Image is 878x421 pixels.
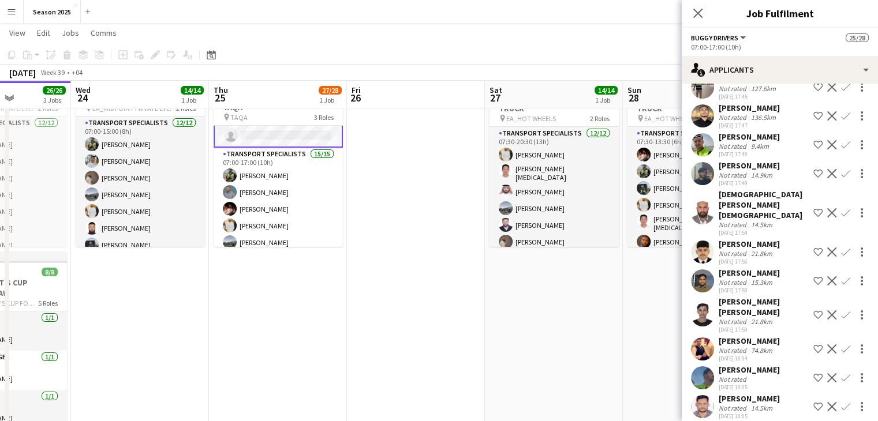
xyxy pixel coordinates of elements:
a: Comms [86,25,121,40]
div: Not rated [719,171,749,179]
span: 8/8 [42,268,58,276]
span: Fri [352,85,361,95]
span: Edit [37,28,50,38]
app-job-card: Updated07:00-17:00 (10h)27/28TAQA TAQA3 Roles[PERSON_NAME][PERSON_NAME][PERSON_NAME] Transport Sp... [214,76,343,247]
span: Sat [490,85,502,95]
div: Not rated [719,375,749,384]
app-job-card: 07:30-13:30 (6h)14/14EA_HOT WHEELS MONSTER TRUCK EA_HOT WHEELS2 RolesTransport Specialists12/1207... [627,76,757,247]
div: [DATE] 18:05 [719,384,780,391]
div: [DATE] 17:59 [719,326,809,333]
span: Sun [627,85,641,95]
span: EA_HOT WHEELS [644,114,694,123]
span: Thu [214,85,228,95]
div: [PERSON_NAME] [719,393,780,404]
span: 14/14 [595,86,618,95]
span: 2 Roles [590,114,610,123]
div: 15.3km [749,278,775,287]
span: 25/28 [846,33,869,42]
div: [DATE] 17:49 [719,179,780,187]
div: 14.9km [749,171,775,179]
span: Wed [76,85,91,95]
a: Jobs [57,25,84,40]
span: 3 Roles [314,113,334,122]
div: [PERSON_NAME] [719,160,780,171]
div: [PERSON_NAME] [719,364,780,375]
span: 27 [488,91,502,104]
span: Week 39 [38,68,67,77]
h3: Job Fulfilment [682,6,878,21]
span: EA_HOT WHEELS [506,114,556,123]
span: 24 [74,91,91,104]
div: Not rated [719,404,749,412]
div: +04 [72,68,83,77]
span: Comms [91,28,117,38]
span: 27/28 [319,86,342,95]
div: 14.5km [749,404,775,412]
div: [DATE] [9,67,36,78]
app-card-role: Transport Specialists12/1207:00-15:00 (8h)[PERSON_NAME][PERSON_NAME][PERSON_NAME][PERSON_NAME][PE... [76,116,205,340]
div: 21.8km [749,317,775,326]
div: 136.5km [749,113,778,122]
span: BUGGY DRIVERS [691,33,738,42]
a: View [5,25,30,40]
div: Not rated [719,249,749,258]
div: 1 Job [181,96,203,104]
span: 26 [350,91,361,104]
div: [DEMOGRAPHIC_DATA][PERSON_NAME][DEMOGRAPHIC_DATA] [719,189,809,220]
div: [DATE] 18:04 [719,355,780,362]
button: BUGGY DRIVERS [691,33,748,42]
app-card-role: Transport Specialists12/1207:30-13:30 (6h)[PERSON_NAME][PERSON_NAME][PERSON_NAME][PERSON_NAME][PE... [627,127,757,354]
div: [PERSON_NAME] [719,131,780,142]
span: 25 [212,91,228,104]
div: 1 Job [595,96,617,104]
div: Not rated [719,84,749,93]
div: Applicants [682,56,878,84]
div: [PERSON_NAME] [719,239,780,249]
span: Jobs [62,28,79,38]
div: [DATE] 17:56 [719,258,780,265]
div: Not rated [719,278,749,287]
app-job-card: 07:30-20:30 (13h)14/14EA_HOT WHEELS MONSTER TRUCK EA_HOT WHEELS2 RolesTransport Specialists12/120... [490,76,619,247]
span: 14/14 [181,86,204,95]
div: 127.6km [749,84,778,93]
div: 1 Job [319,96,341,104]
div: Not rated [719,142,749,151]
button: Season 2025 [24,1,81,23]
div: 21.8km [749,249,775,258]
span: 28 [626,91,641,104]
app-card-role: Transport Specialists12/1207:30-20:30 (13h)[PERSON_NAME][PERSON_NAME][MEDICAL_DATA][PERSON_NAME][... [490,127,619,354]
div: [PERSON_NAME] [719,268,780,278]
span: 5 Roles [38,299,58,307]
div: [DATE] 18:05 [719,412,780,420]
div: Not rated [719,220,749,229]
app-job-card: 07:00-15:00 (8h)14/14EA_MIDPOINT PRIVATE EVENT EA_MIDPOINT PRIVATE EVENT2 RolesTransport Speciali... [76,76,205,247]
div: 14.5km [749,220,775,229]
app-card-role: Transport Specialists15/1507:00-17:00 (10h)[PERSON_NAME][PERSON_NAME][PERSON_NAME][PERSON_NAME][P... [214,148,343,421]
div: [DATE] 17:45 [719,93,780,100]
div: [DATE] 17:49 [719,151,780,158]
div: Not rated [719,317,749,326]
div: 74.8km [749,346,775,355]
span: 26/26 [43,86,66,95]
span: TAQA [230,113,248,122]
div: [DATE] 17:54 [719,229,809,236]
div: [PERSON_NAME] [719,336,780,346]
div: 07:00-17:00 (10h) [691,43,869,51]
div: Not rated [719,346,749,355]
a: Edit [32,25,55,40]
div: 3 Jobs [43,96,65,104]
div: [PERSON_NAME] [719,103,780,113]
div: Not rated [719,113,749,122]
div: [PERSON_NAME] [PERSON_NAME] [719,296,809,317]
div: [DATE] 17:59 [719,287,780,294]
span: View [9,28,25,38]
div: [DATE] 17:47 [719,122,780,129]
div: 9.4km [749,142,771,151]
